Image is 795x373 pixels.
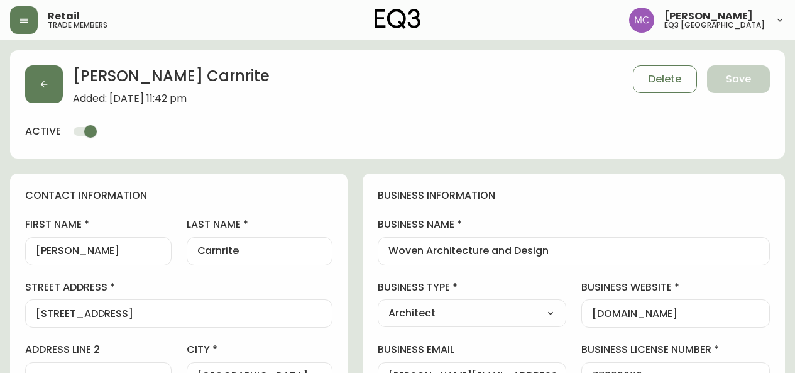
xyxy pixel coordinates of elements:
label: business type [378,281,566,294]
h5: eq3 [GEOGRAPHIC_DATA] [664,21,765,29]
span: [PERSON_NAME] [664,11,753,21]
h4: contact information [25,189,332,203]
img: logo [375,9,421,29]
h5: trade members [48,21,107,29]
span: Added: [DATE] 11:42 pm [73,93,270,104]
label: city [187,343,333,357]
label: street address [25,281,332,294]
label: business name [378,218,770,231]
span: Retail [48,11,80,21]
input: https://www.designshop.com [592,308,759,320]
label: address line 2 [25,343,172,357]
h4: business information [378,189,770,203]
span: Delete [649,72,681,86]
label: business license number [581,343,770,357]
label: first name [25,218,172,231]
label: last name [187,218,333,231]
label: business website [581,281,770,294]
h4: active [25,125,61,138]
label: business email [378,343,566,357]
img: 6dbdb61c5655a9a555815750a11666cc [629,8,654,33]
button: Delete [633,65,697,93]
h2: [PERSON_NAME] Carnrite [73,65,270,93]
